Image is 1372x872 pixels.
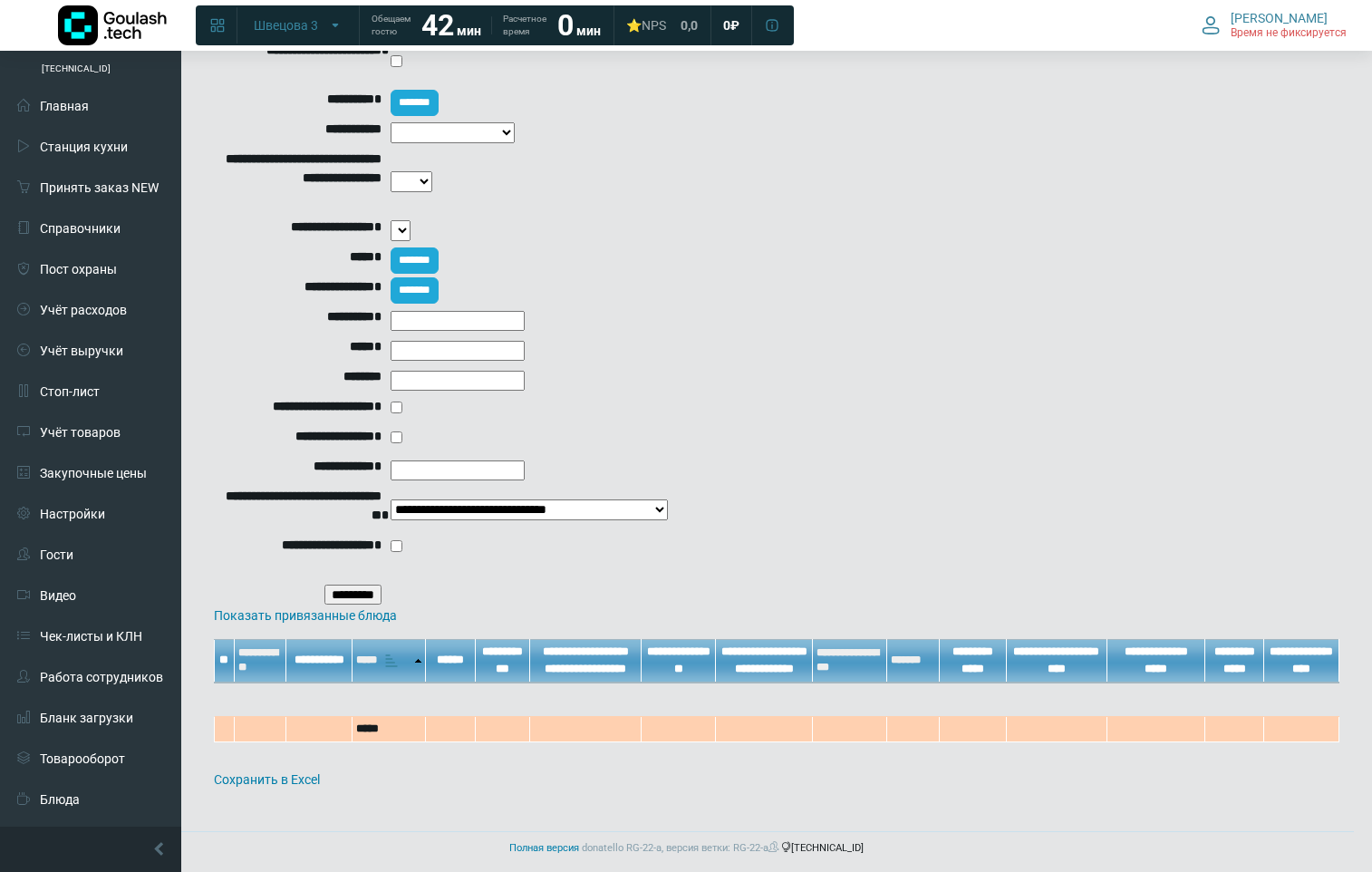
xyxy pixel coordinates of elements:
[723,17,730,34] span: 0
[1191,6,1358,44] button: [PERSON_NAME] Время не фиксируется
[557,8,574,43] strong: 0
[582,842,781,854] span: donatello RG-22-a, версия ветки: RG-22-a
[1231,10,1328,26] span: [PERSON_NAME]
[457,24,481,38] span: мин
[576,24,601,38] span: мин
[243,11,353,40] button: Швецова 3
[254,17,318,34] span: Швецова 3
[361,9,612,42] a: Обещаем гостю 42 мин Расчетное время 0 мин
[626,17,666,34] div: ⭐
[214,608,397,623] a: Показать привязанные блюда
[642,18,666,33] span: NPS
[421,8,454,43] strong: 42
[214,772,320,787] a: Сохранить в Excel
[1231,26,1347,41] span: Время не фиксируется
[681,17,698,34] span: 0,0
[615,9,709,42] a: ⭐NPS 0,0
[503,13,546,38] span: Расчетное время
[712,9,750,42] a: 0 ₽
[18,831,1354,866] footer: [TECHNICAL_ID]
[730,17,739,34] span: ₽
[509,842,579,854] a: Полная версия
[58,5,167,45] img: Логотип компании Goulash.tech
[372,13,411,38] span: Обещаем гостю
